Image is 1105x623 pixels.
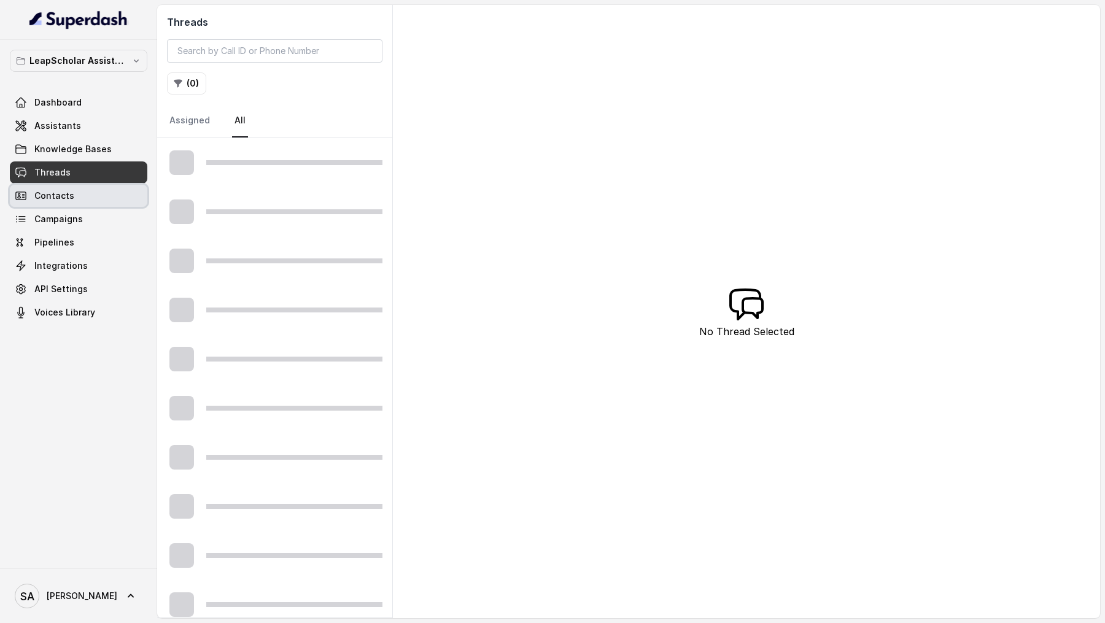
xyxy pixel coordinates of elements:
button: (0) [167,72,206,95]
a: Pipelines [10,231,147,253]
p: No Thread Selected [699,324,794,339]
a: Integrations [10,255,147,277]
input: Search by Call ID or Phone Number [167,39,382,63]
a: Contacts [10,185,147,207]
span: Threads [34,166,71,179]
span: Pipelines [34,236,74,249]
img: light.svg [29,10,128,29]
span: Voices Library [34,306,95,319]
a: Assistants [10,115,147,137]
a: Knowledge Bases [10,138,147,160]
a: [PERSON_NAME] [10,579,147,613]
a: Campaigns [10,208,147,230]
span: Knowledge Bases [34,143,112,155]
a: All [232,104,248,137]
span: API Settings [34,283,88,295]
button: LeapScholar Assistant [10,50,147,72]
span: Integrations [34,260,88,272]
a: Dashboard [10,91,147,114]
a: Voices Library [10,301,147,323]
a: Threads [10,161,147,184]
a: Assigned [167,104,212,137]
a: API Settings [10,278,147,300]
span: Dashboard [34,96,82,109]
text: SA [20,590,34,603]
span: [PERSON_NAME] [47,590,117,602]
p: LeapScholar Assistant [29,53,128,68]
span: Assistants [34,120,81,132]
span: Campaigns [34,213,83,225]
span: Contacts [34,190,74,202]
nav: Tabs [167,104,382,137]
h2: Threads [167,15,382,29]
